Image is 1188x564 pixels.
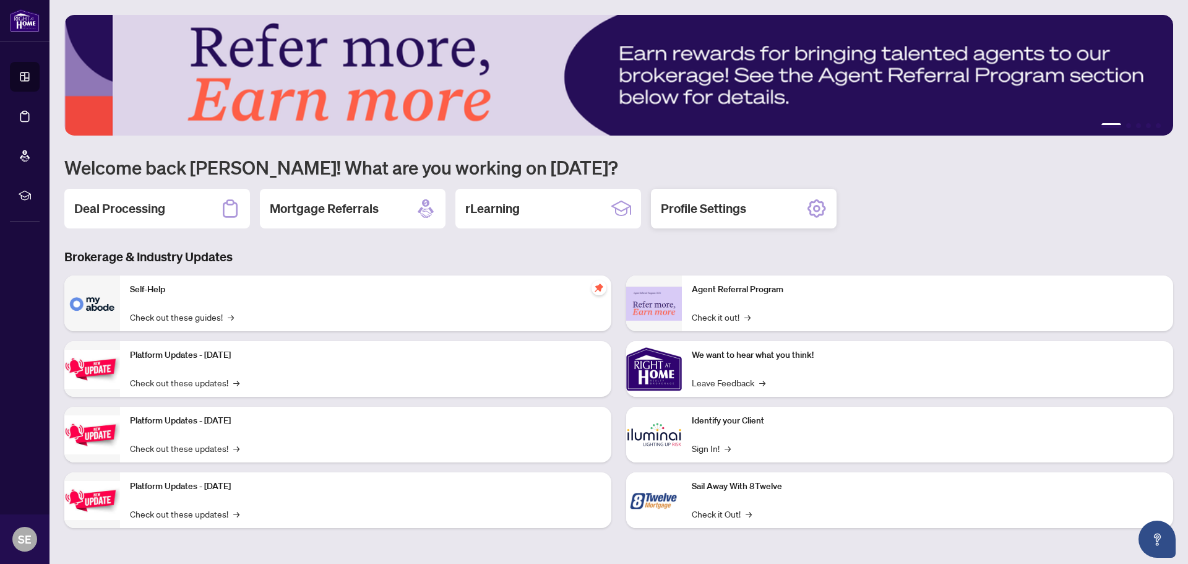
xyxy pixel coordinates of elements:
p: Platform Updates - [DATE] [130,349,601,362]
img: We want to hear what you think! [626,341,682,397]
a: Check it out!→ [692,310,751,324]
span: → [746,507,752,521]
a: Check out these updates!→ [130,376,239,389]
button: 2 [1126,123,1131,128]
button: 3 [1136,123,1141,128]
span: → [233,507,239,521]
a: Check out these updates!→ [130,441,239,455]
button: 4 [1146,123,1151,128]
h2: Deal Processing [74,200,165,217]
span: → [759,376,765,389]
img: logo [10,9,40,32]
h2: rLearning [465,200,520,217]
p: Sail Away With 8Twelve [692,480,1163,493]
button: Open asap [1138,521,1176,558]
span: → [233,441,239,455]
img: Platform Updates - July 21, 2025 [64,350,120,389]
h2: Profile Settings [661,200,746,217]
a: Leave Feedback→ [692,376,765,389]
img: Identify your Client [626,407,682,462]
a: Check it Out!→ [692,507,752,521]
button: 1 [1101,123,1121,128]
span: → [228,310,234,324]
img: Self-Help [64,275,120,331]
p: Platform Updates - [DATE] [130,480,601,493]
span: pushpin [592,280,606,295]
h3: Brokerage & Industry Updates [64,248,1173,266]
h2: Mortgage Referrals [270,200,379,217]
p: Identify your Client [692,414,1163,428]
span: SE [18,531,32,548]
p: Agent Referral Program [692,283,1163,297]
img: Platform Updates - July 8, 2025 [64,415,120,454]
span: → [233,376,239,389]
img: Agent Referral Program [626,287,682,321]
p: We want to hear what you think! [692,349,1163,362]
span: → [725,441,731,455]
img: Sail Away With 8Twelve [626,472,682,528]
p: Platform Updates - [DATE] [130,414,601,428]
p: Self-Help [130,283,601,297]
span: → [744,310,751,324]
a: Sign In!→ [692,441,731,455]
img: Platform Updates - June 23, 2025 [64,481,120,520]
h1: Welcome back [PERSON_NAME]! What are you working on [DATE]? [64,155,1173,179]
button: 5 [1156,123,1161,128]
img: Slide 0 [64,15,1173,136]
a: Check out these updates!→ [130,507,239,521]
a: Check out these guides!→ [130,310,234,324]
